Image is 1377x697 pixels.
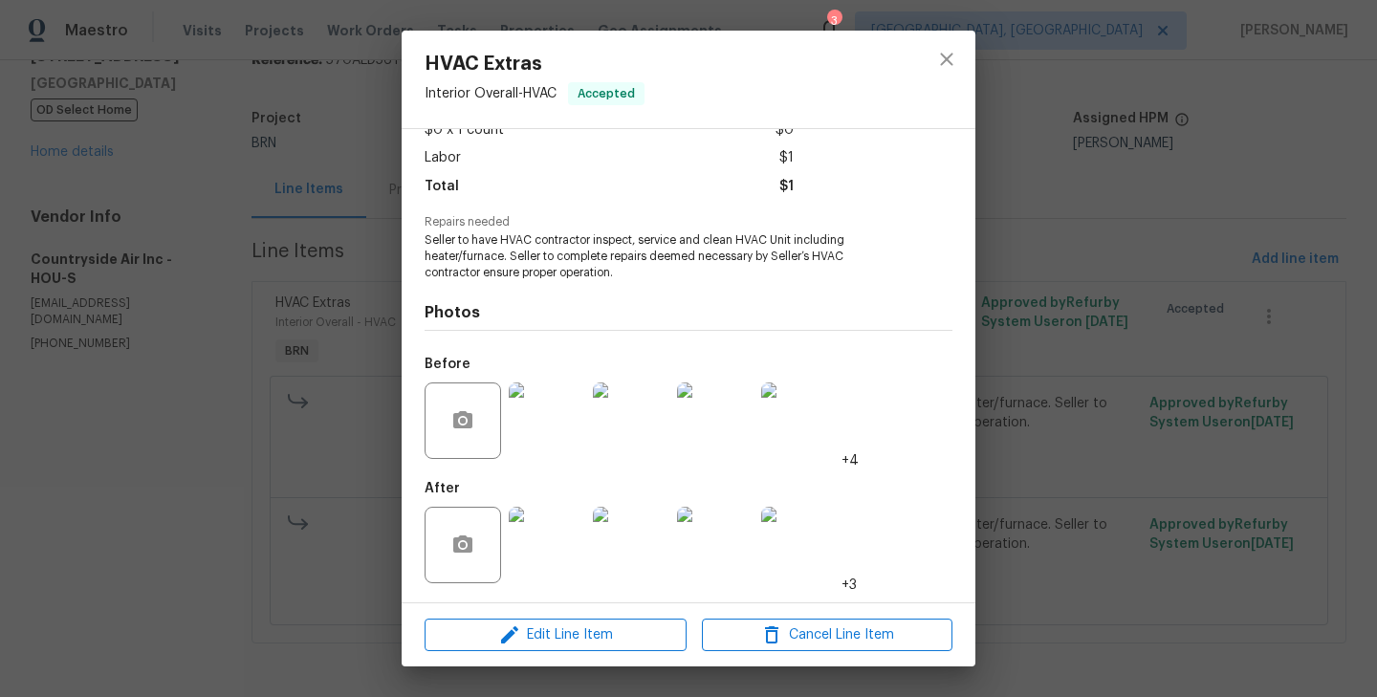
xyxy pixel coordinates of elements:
[425,619,687,652] button: Edit Line Item
[425,303,952,322] h4: Photos
[841,451,859,470] span: +4
[425,54,645,75] span: HVAC Extras
[425,173,459,201] span: Total
[425,232,900,280] span: Seller to have HVAC contractor inspect, service and clean HVAC Unit including heater/furnace. Sel...
[841,576,857,595] span: +3
[425,216,952,229] span: Repairs needed
[702,619,952,652] button: Cancel Line Item
[570,84,643,103] span: Accepted
[425,144,461,172] span: Labor
[425,358,470,371] h5: Before
[708,623,947,647] span: Cancel Line Item
[779,173,794,201] span: $1
[827,11,841,31] div: 3
[779,144,794,172] span: $1
[776,117,794,144] span: $0
[430,623,681,647] span: Edit Line Item
[425,117,504,144] span: $0 x 1 count
[924,36,970,82] button: close
[425,482,460,495] h5: After
[425,87,557,100] span: Interior Overall - HVAC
